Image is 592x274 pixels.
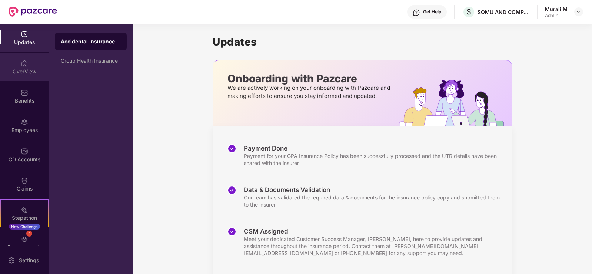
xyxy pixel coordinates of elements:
[26,231,32,237] div: 2
[478,9,529,16] div: SOMU AND COMPANY
[17,257,41,264] div: Settings
[227,84,392,100] p: We are actively working on your onboarding with Pazcare and making efforts to ensure you stay inf...
[1,214,48,222] div: Stepathon
[244,152,505,166] div: Payment for your GPA Insurance Policy has been successfully processed and the UTR details have be...
[244,186,505,194] div: Data & Documents Validation
[61,38,121,45] div: Accidental Insurance
[545,6,568,13] div: Murali M
[545,13,568,19] div: Admin
[21,89,28,96] img: svg+xml;base64,PHN2ZyBpZD0iQmVuZWZpdHMiIHhtbG5zPSJodHRwOi8vd3d3LnczLm9yZy8yMDAwL3N2ZyIgd2lkdGg9Ij...
[466,7,471,16] span: S
[61,58,121,64] div: Group Health Insurance
[21,177,28,184] img: svg+xml;base64,PHN2ZyBpZD0iQ2xhaW0iIHhtbG5zPSJodHRwOi8vd3d3LnczLm9yZy8yMDAwL3N2ZyIgd2lkdGg9IjIwIi...
[244,194,505,208] div: Our team has validated the required data & documents for the insurance policy copy and submitted ...
[9,7,57,17] img: New Pazcare Logo
[21,235,28,243] img: svg+xml;base64,PHN2ZyBpZD0iRW5kb3JzZW1lbnRzIiB4bWxucz0iaHR0cDovL3d3dy53My5vcmcvMjAwMC9zdmciIHdpZH...
[399,80,512,126] img: hrOnboarding
[413,9,420,16] img: svg+xml;base64,PHN2ZyBpZD0iSGVscC0zMngzMiIgeG1sbnM9Imh0dHA6Ly93d3cudzMub3JnLzIwMDAvc3ZnIiB3aWR0aD...
[21,118,28,126] img: svg+xml;base64,PHN2ZyBpZD0iRW1wbG95ZWVzIiB4bWxucz0iaHR0cDovL3d3dy53My5vcmcvMjAwMC9zdmciIHdpZHRoPS...
[227,75,392,82] p: Onboarding with Pazcare
[21,206,28,214] img: svg+xml;base64,PHN2ZyB4bWxucz0iaHR0cDovL3d3dy53My5vcmcvMjAwMC9zdmciIHdpZHRoPSIyMSIgaGVpZ2h0PSIyMC...
[227,144,236,153] img: svg+xml;base64,PHN2ZyBpZD0iU3RlcC1Eb25lLTMyeDMyIiB4bWxucz0iaHR0cDovL3d3dy53My5vcmcvMjAwMC9zdmciIH...
[423,9,441,15] div: Get Help
[244,144,505,152] div: Payment Done
[8,257,15,264] img: svg+xml;base64,PHN2ZyBpZD0iU2V0dGluZy0yMHgyMCIgeG1sbnM9Imh0dHA6Ly93d3cudzMub3JnLzIwMDAvc3ZnIiB3aW...
[21,148,28,155] img: svg+xml;base64,PHN2ZyBpZD0iQ0RfQWNjb3VudHMiIGRhdGEtbmFtZT0iQ0QgQWNjb3VudHMiIHhtbG5zPSJodHRwOi8vd3...
[21,60,28,67] img: svg+xml;base64,PHN2ZyBpZD0iSG9tZSIgeG1sbnM9Imh0dHA6Ly93d3cudzMub3JnLzIwMDAvc3ZnIiB3aWR0aD0iMjAiIG...
[244,235,505,257] div: Meet your dedicated Customer Success Manager, [PERSON_NAME], here to provide updates and assistan...
[227,227,236,236] img: svg+xml;base64,PHN2ZyBpZD0iU3RlcC1Eb25lLTMyeDMyIiB4bWxucz0iaHR0cDovL3d3dy53My5vcmcvMjAwMC9zdmciIH...
[9,224,40,230] div: New Challenge
[213,36,512,48] h1: Updates
[576,9,582,15] img: svg+xml;base64,PHN2ZyBpZD0iRHJvcGRvd24tMzJ4MzIiIHhtbG5zPSJodHRwOi8vd3d3LnczLm9yZy8yMDAwL3N2ZyIgd2...
[227,186,236,195] img: svg+xml;base64,PHN2ZyBpZD0iU3RlcC1Eb25lLTMyeDMyIiB4bWxucz0iaHR0cDovL3d3dy53My5vcmcvMjAwMC9zdmciIH...
[244,227,505,235] div: CSM Assigned
[21,30,28,38] img: svg+xml;base64,PHN2ZyBpZD0iVXBkYXRlZCIgeG1sbnM9Imh0dHA6Ly93d3cudzMub3JnLzIwMDAvc3ZnIiB3aWR0aD0iMj...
